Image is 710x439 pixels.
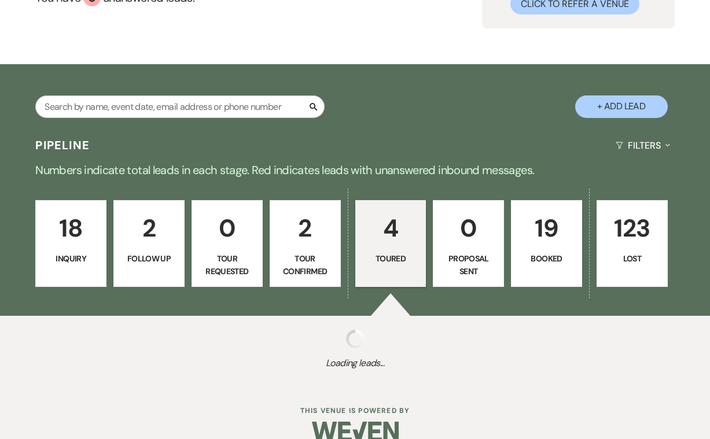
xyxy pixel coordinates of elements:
p: Follow Up [121,252,177,265]
p: Inquiry [43,252,99,265]
p: Tour Confirmed [277,252,333,278]
p: 123 [604,209,660,248]
p: Tour Requested [199,252,255,278]
a: 123Lost [597,200,668,287]
a: 0Proposal Sent [433,200,504,287]
a: 2Tour Confirmed [270,200,341,287]
a: 0Tour Requested [192,200,263,287]
h3: Pipeline [35,137,90,153]
span: Loading leads... [35,356,674,370]
p: Lost [604,252,660,265]
a: 4Toured [355,200,426,287]
a: 2Follow Up [113,200,185,287]
p: 2 [277,209,333,248]
p: 2 [121,209,177,248]
a: 18Inquiry [35,200,106,287]
p: Proposal Sent [440,252,496,278]
a: 19Booked [511,200,582,287]
button: Filters [611,130,674,161]
p: 0 [199,209,255,248]
p: 4 [363,209,419,248]
p: Toured [363,252,419,265]
p: 19 [518,209,575,248]
button: + Add Lead [575,95,668,118]
p: Booked [518,252,575,265]
p: 18 [43,209,99,248]
input: Search by name, event date, email address or phone number [35,95,325,118]
p: 0 [440,209,496,248]
img: loading spinner [346,330,365,348]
